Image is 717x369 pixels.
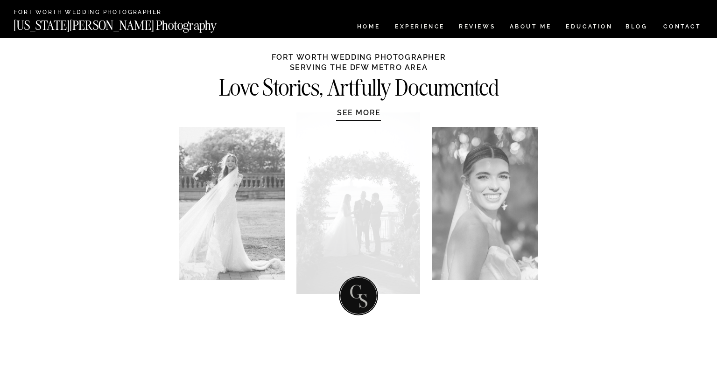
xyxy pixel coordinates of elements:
[14,19,248,27] a: [US_STATE][PERSON_NAME] Photography
[395,24,444,32] a: Experience
[509,24,552,32] a: ABOUT ME
[663,21,702,32] a: CONTACT
[198,77,519,95] h2: Love Stories, Artfully Documented
[355,24,382,32] a: HOME
[565,24,614,32] a: EDUCATION
[14,9,205,16] a: Fort Worth Wedding Photographer
[271,52,446,71] h1: Fort Worth WEDDING PHOTOGRAPHER ServIng The DFW Metro Area
[626,24,648,32] a: BLOG
[315,108,403,117] a: SEE MORE
[459,24,494,32] a: REVIEWS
